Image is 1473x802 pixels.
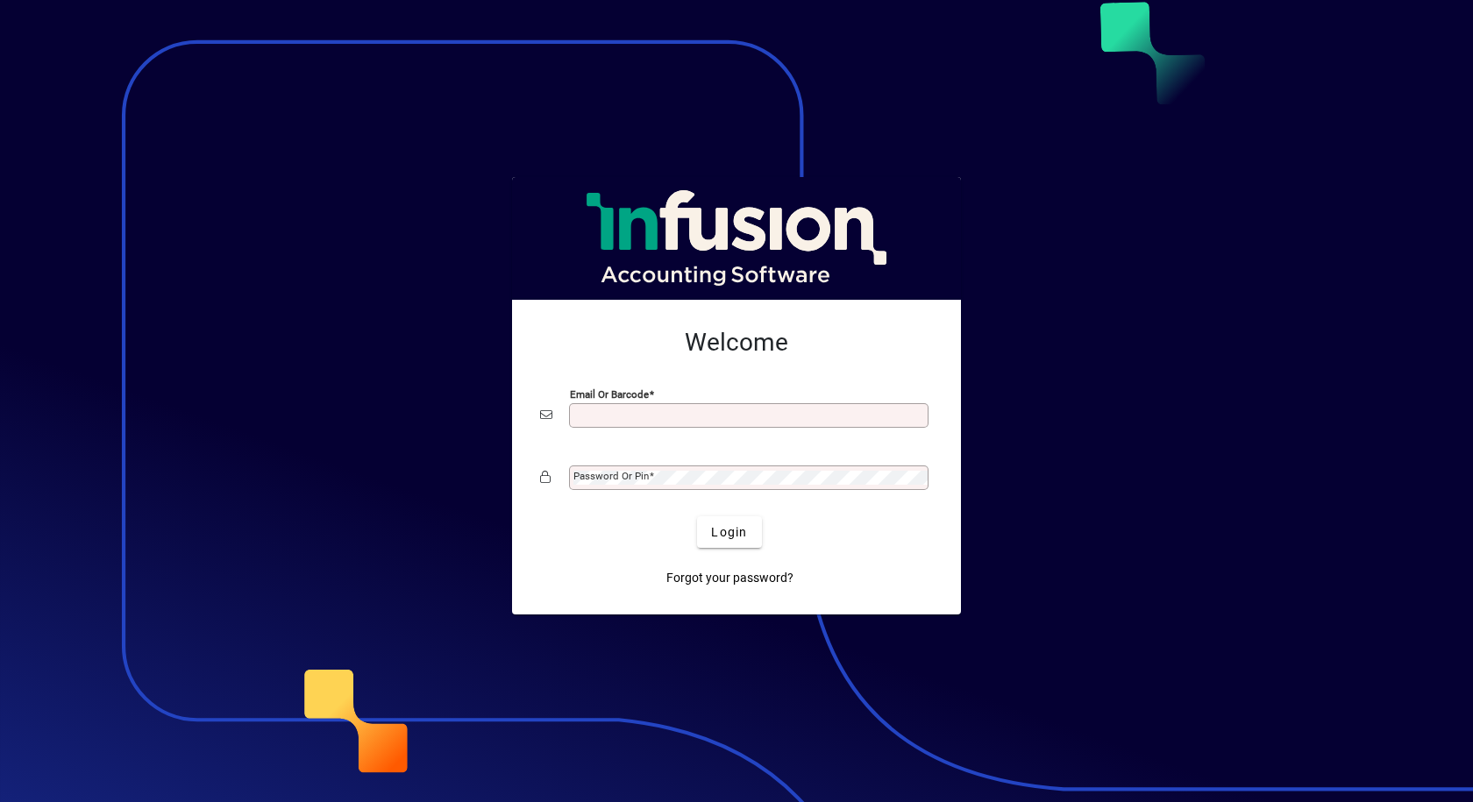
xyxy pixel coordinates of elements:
h2: Welcome [540,328,933,358]
span: Forgot your password? [666,569,793,587]
mat-label: Email or Barcode [570,388,649,401]
mat-label: Password or Pin [573,470,649,482]
a: Forgot your password? [659,562,801,593]
span: Login [711,523,747,542]
button: Login [697,516,761,548]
